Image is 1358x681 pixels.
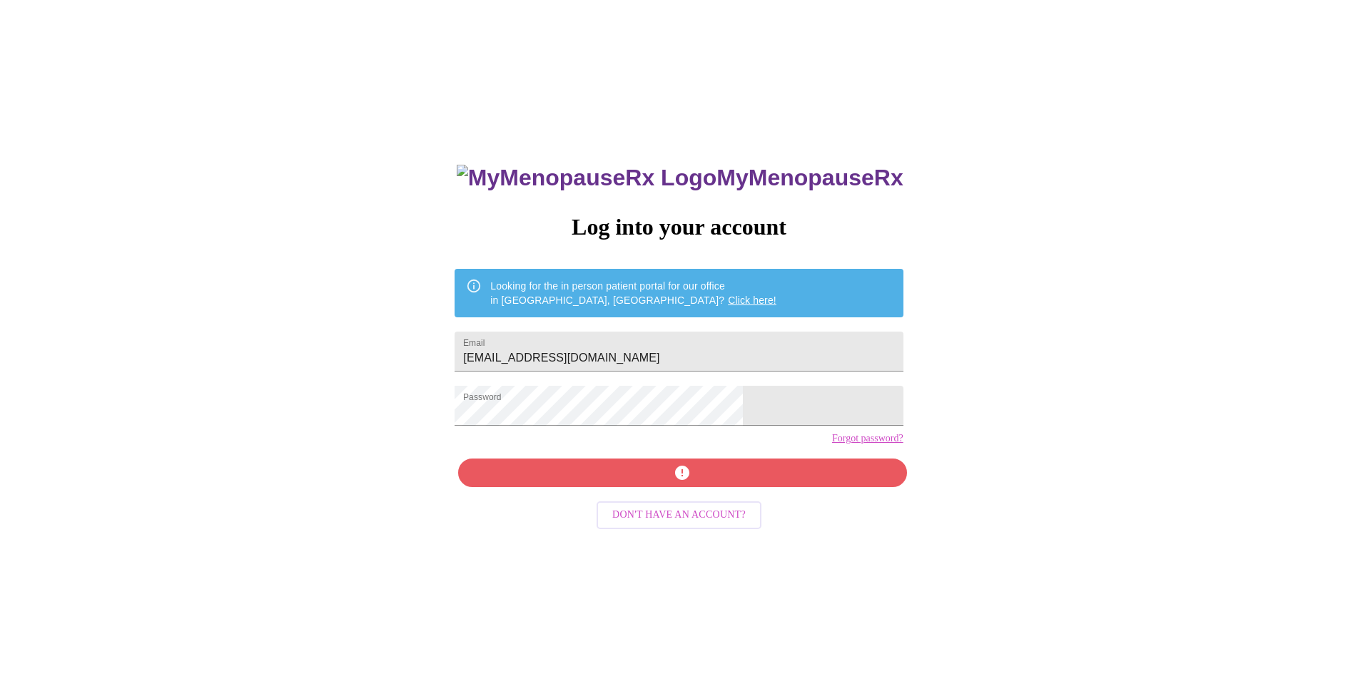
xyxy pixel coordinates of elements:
[490,273,776,313] div: Looking for the in person patient portal for our office in [GEOGRAPHIC_DATA], [GEOGRAPHIC_DATA]?
[593,508,765,520] a: Don't have an account?
[728,295,776,306] a: Click here!
[832,433,903,444] a: Forgot password?
[455,214,903,240] h3: Log into your account
[612,506,746,524] span: Don't have an account?
[597,501,761,529] button: Don't have an account?
[457,165,716,191] img: MyMenopauseRx Logo
[457,165,903,191] h3: MyMenopauseRx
